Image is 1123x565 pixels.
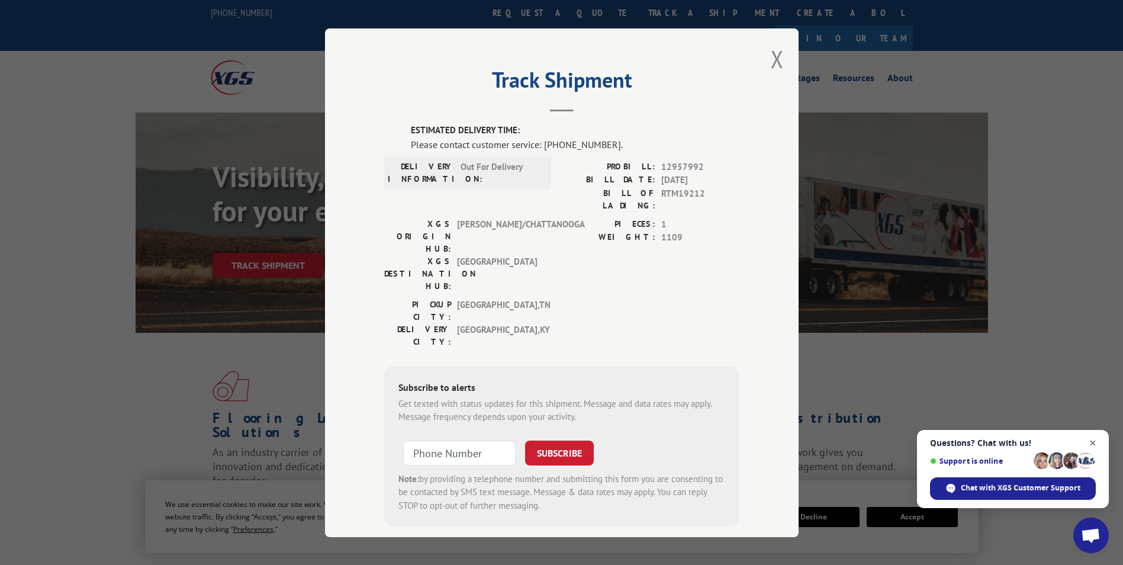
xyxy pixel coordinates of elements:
input: Phone Number [403,440,516,465]
label: BILL OF LADING: [562,187,655,211]
button: SUBSCRIBE [525,440,594,465]
span: [DATE] [661,174,739,187]
div: Subscribe to alerts [398,380,725,397]
label: XGS DESTINATION HUB: [384,255,451,292]
span: [GEOGRAPHIC_DATA] , TN [457,298,537,323]
div: Open chat [1073,518,1109,553]
span: 1109 [661,231,739,245]
label: PIECES: [562,217,655,231]
label: WEIGHT: [562,231,655,245]
span: [GEOGRAPHIC_DATA] [457,255,537,292]
label: BILL DATE: [562,174,655,187]
label: DELIVERY INFORMATION: [388,160,455,185]
span: 1 [661,217,739,231]
span: [PERSON_NAME]/CHATTANOOGA [457,217,537,255]
label: PICKUP CITY: [384,298,451,323]
label: DELIVERY CITY: [384,323,451,348]
div: Chat with XGS Customer Support [930,477,1096,500]
label: XGS ORIGIN HUB: [384,217,451,255]
label: PROBILL: [562,160,655,174]
span: RTM19212 [661,187,739,211]
span: Close chat [1086,436,1101,451]
span: 12957992 [661,160,739,174]
div: Please contact customer service: [PHONE_NUMBER]. [411,137,739,151]
strong: Note: [398,473,419,484]
button: Close modal [771,43,784,75]
span: Chat with XGS Customer Support [961,483,1080,493]
label: ESTIMATED DELIVERY TIME: [411,124,739,137]
span: Out For Delivery [461,160,540,185]
span: [GEOGRAPHIC_DATA] , KY [457,323,537,348]
span: Support is online [930,457,1029,466]
div: Get texted with status updates for this shipment. Message and data rates may apply. Message frequ... [398,397,725,423]
span: Questions? Chat with us! [930,438,1096,448]
h2: Track Shipment [384,72,739,94]
div: by providing a telephone number and submitting this form you are consenting to be contacted by SM... [398,472,725,512]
